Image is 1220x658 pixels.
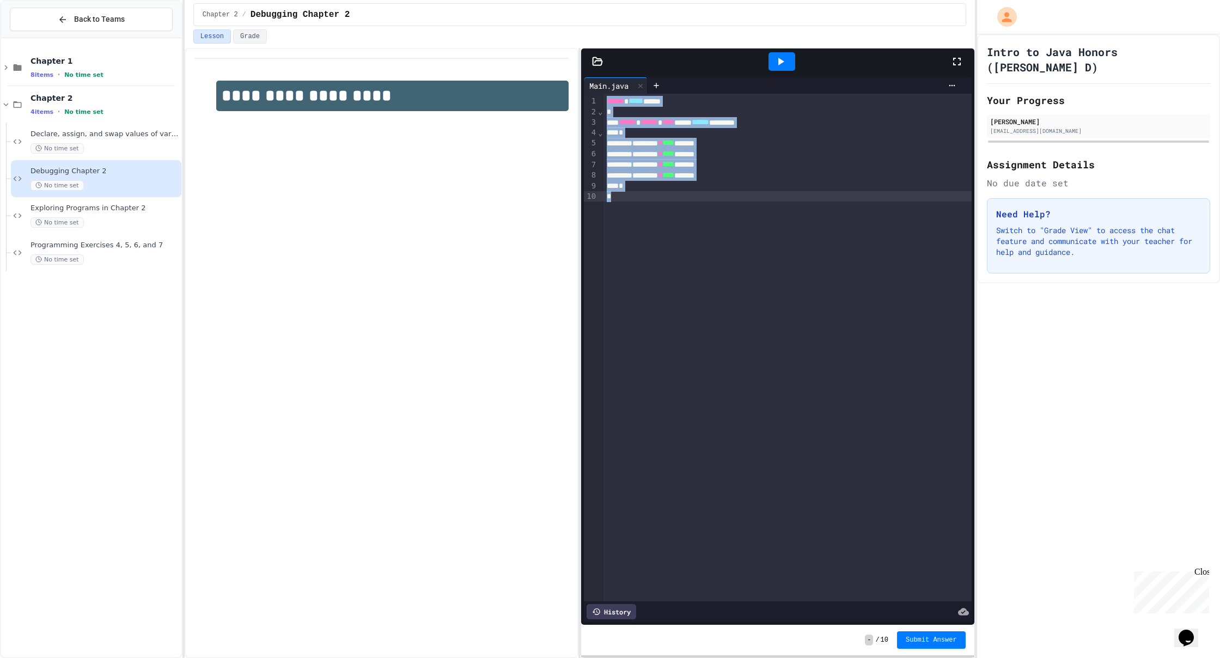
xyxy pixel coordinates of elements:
[990,117,1207,126] div: [PERSON_NAME]
[584,80,634,92] div: Main.java
[996,225,1201,258] p: Switch to "Grade View" to access the chat feature and communicate with your teacher for help and ...
[881,636,888,644] span: 10
[987,176,1210,190] div: No due date set
[10,8,173,31] button: Back to Teams
[584,138,597,149] div: 5
[584,181,597,191] div: 9
[1130,567,1209,613] iframe: chat widget
[58,107,60,116] span: •
[584,160,597,170] div: 7
[30,204,179,213] span: Exploring Programs in Chapter 2
[4,4,75,69] div: Chat with us now!Close
[875,636,879,644] span: /
[30,130,179,139] span: Declare, assign, and swap values of variables
[584,77,648,94] div: Main.java
[30,71,53,78] span: 8 items
[233,29,267,44] button: Grade
[996,208,1201,221] h3: Need Help?
[1174,614,1209,647] iframe: chat widget
[251,8,350,21] span: Debugging Chapter 2
[30,56,179,66] span: Chapter 1
[987,44,1210,75] h1: Intro to Java Honors ([PERSON_NAME] D)
[865,635,873,645] span: -
[597,129,603,137] span: Fold line
[987,93,1210,108] h2: Your Progress
[897,631,966,649] button: Submit Answer
[74,14,125,25] span: Back to Teams
[64,108,103,115] span: No time set
[58,70,60,79] span: •
[242,10,246,19] span: /
[584,170,597,181] div: 8
[597,107,603,116] span: Fold line
[584,96,597,107] div: 1
[30,93,179,103] span: Chapter 2
[193,29,231,44] button: Lesson
[584,127,597,138] div: 4
[30,217,84,228] span: No time set
[587,604,636,619] div: History
[584,191,597,202] div: 10
[30,180,84,191] span: No time set
[64,71,103,78] span: No time set
[990,127,1207,135] div: [EMAIL_ADDRESS][DOMAIN_NAME]
[30,254,84,265] span: No time set
[584,149,597,160] div: 6
[203,10,238,19] span: Chapter 2
[584,107,597,117] div: 2
[30,167,179,176] span: Debugging Chapter 2
[30,143,84,154] span: No time set
[30,241,179,250] span: Programming Exercises 4, 5, 6, and 7
[30,108,53,115] span: 4 items
[986,4,1020,29] div: My Account
[584,117,597,128] div: 3
[906,636,957,644] span: Submit Answer
[987,157,1210,172] h2: Assignment Details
